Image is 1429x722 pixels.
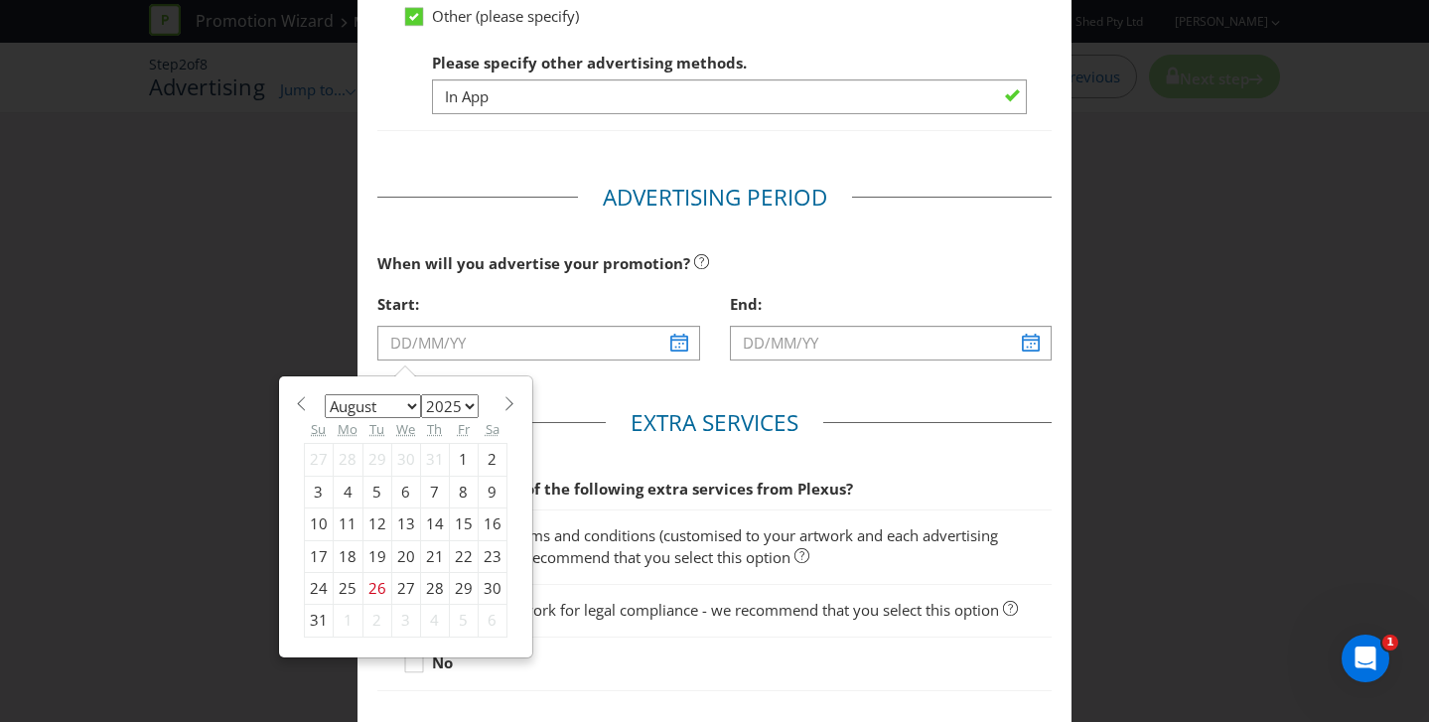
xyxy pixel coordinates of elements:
[333,444,362,476] div: 28
[432,53,747,72] span: Please specify other advertising methods.
[420,508,449,540] div: 14
[478,605,506,637] div: 6
[449,444,478,476] div: 1
[304,444,333,476] div: 27
[369,420,384,438] abbr: Tuesday
[391,540,420,572] div: 20
[420,476,449,507] div: 7
[578,182,852,214] legend: Advertising Period
[1342,635,1389,682] iframe: Intercom live chat
[396,420,415,438] abbr: Wednesday
[377,479,853,499] span: Would you like any of the following extra services from Plexus?
[304,573,333,605] div: 24
[420,444,449,476] div: 31
[730,326,1053,361] input: DD/MM/YY
[391,444,420,476] div: 30
[377,326,700,361] input: DD/MM/YY
[377,253,690,273] span: When will you advertise your promotion?
[333,540,362,572] div: 18
[427,420,442,438] abbr: Thursday
[362,476,391,507] div: 5
[391,605,420,637] div: 3
[730,284,1053,325] div: End:
[362,444,391,476] div: 29
[362,540,391,572] div: 19
[362,508,391,540] div: 12
[362,573,391,605] div: 26
[333,573,362,605] div: 25
[304,508,333,540] div: 10
[432,600,999,620] span: Review of artwork for legal compliance - we recommend that you select this option
[391,476,420,507] div: 6
[420,573,449,605] div: 28
[311,420,326,438] abbr: Sunday
[420,540,449,572] div: 21
[449,573,478,605] div: 29
[420,605,449,637] div: 4
[333,508,362,540] div: 11
[333,476,362,507] div: 4
[432,525,998,566] span: Short form terms and conditions (customised to your artwork and each advertising channel) - we re...
[478,540,506,572] div: 23
[486,420,500,438] abbr: Saturday
[478,573,506,605] div: 30
[449,476,478,507] div: 8
[432,652,453,672] strong: No
[377,284,700,325] div: Start:
[304,540,333,572] div: 17
[478,508,506,540] div: 16
[606,407,823,439] legend: Extra Services
[449,508,478,540] div: 15
[1382,635,1398,650] span: 1
[478,476,506,507] div: 9
[338,420,357,438] abbr: Monday
[432,6,579,26] span: Other (please specify)
[333,605,362,637] div: 1
[449,605,478,637] div: 5
[304,476,333,507] div: 3
[391,573,420,605] div: 27
[449,540,478,572] div: 22
[458,420,470,438] abbr: Friday
[478,444,506,476] div: 2
[391,508,420,540] div: 13
[362,605,391,637] div: 2
[304,605,333,637] div: 31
